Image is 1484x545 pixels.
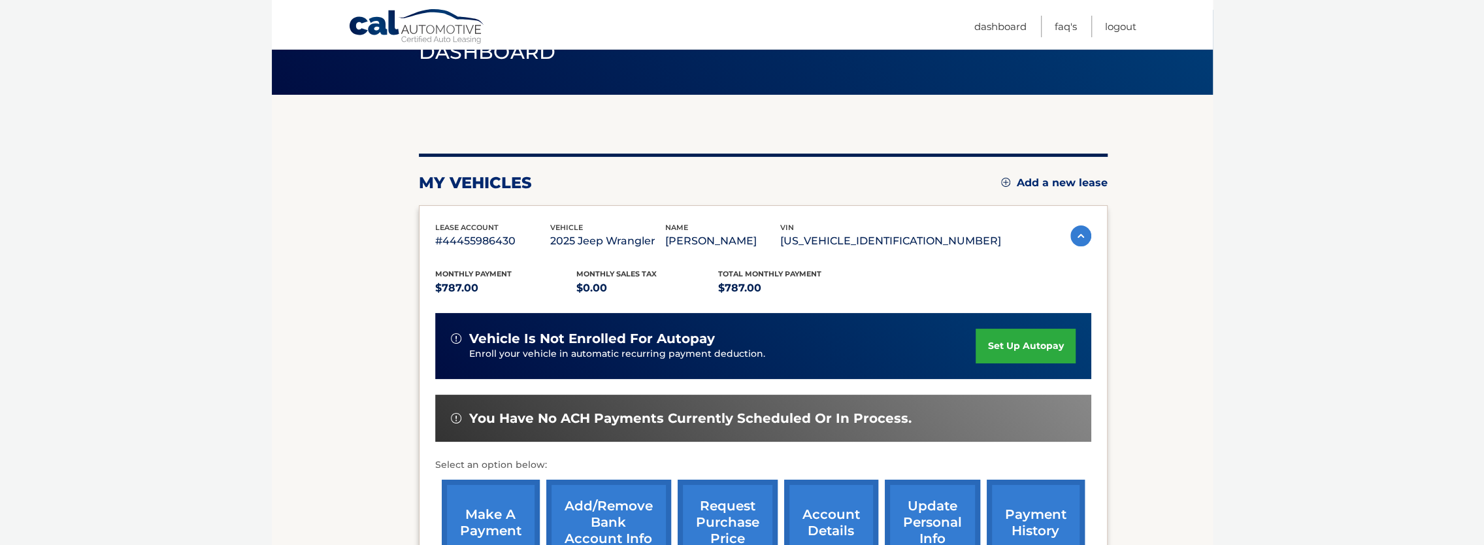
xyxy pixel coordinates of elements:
span: Total Monthly Payment [718,269,821,278]
p: Enroll your vehicle in automatic recurring payment deduction. [469,347,976,361]
img: alert-white.svg [451,333,461,344]
p: Select an option below: [435,457,1091,473]
span: Monthly sales Tax [576,269,657,278]
span: Dashboard [419,40,556,64]
p: [PERSON_NAME] [665,232,780,250]
p: $787.00 [718,279,860,297]
h2: my vehicles [419,173,532,193]
p: #44455986430 [435,232,550,250]
p: [US_VEHICLE_IDENTIFICATION_NUMBER] [780,232,1001,250]
span: lease account [435,223,499,232]
a: set up autopay [976,329,1075,363]
a: Cal Automotive [348,8,486,46]
p: $0.00 [576,279,718,297]
a: Add a new lease [1001,176,1108,190]
span: You have no ACH payments currently scheduled or in process. [469,410,912,427]
span: vin [780,223,794,232]
span: vehicle [550,223,583,232]
span: vehicle is not enrolled for autopay [469,331,715,347]
span: name [665,223,688,232]
img: accordion-active.svg [1070,225,1091,246]
a: Logout [1105,16,1136,37]
img: alert-white.svg [451,413,461,423]
span: Monthly Payment [435,269,512,278]
p: 2025 Jeep Wrangler [550,232,665,250]
p: $787.00 [435,279,577,297]
a: FAQ's [1055,16,1077,37]
a: Dashboard [974,16,1027,37]
img: add.svg [1001,178,1010,187]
